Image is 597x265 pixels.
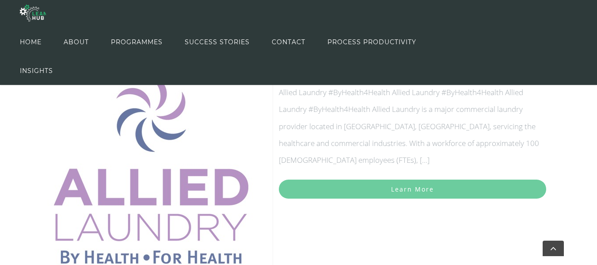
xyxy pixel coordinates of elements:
a: PROCESS PRODUCTIVITY [327,27,416,56]
a: Learn More [279,180,546,199]
a: INSIGHTS [20,56,53,85]
img: The Lean Hub | Optimising productivity with Lean Logo [20,1,46,25]
span: INSIGHTS [20,51,53,91]
a: HOME [20,27,42,56]
nav: Main Menu [20,27,468,85]
span: PROCESS PRODUCTIVITY [327,22,416,62]
a: SUCCESS STORIES [185,27,250,56]
a: CONTACT [272,27,305,56]
span: PROGRAMMES [111,22,163,62]
span: HOME [20,22,42,62]
span: SUCCESS STORIES [185,22,250,62]
span: ABOUT [64,22,89,62]
p: Allied Laundry #ByHealth4Health Allied Laundry #ByHealth4Health Allied Laundry #ByHealth4Health A... [279,84,546,169]
a: ABOUT [64,27,89,56]
a: PROGRAMMES [111,27,163,56]
span: CONTACT [272,22,305,62]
